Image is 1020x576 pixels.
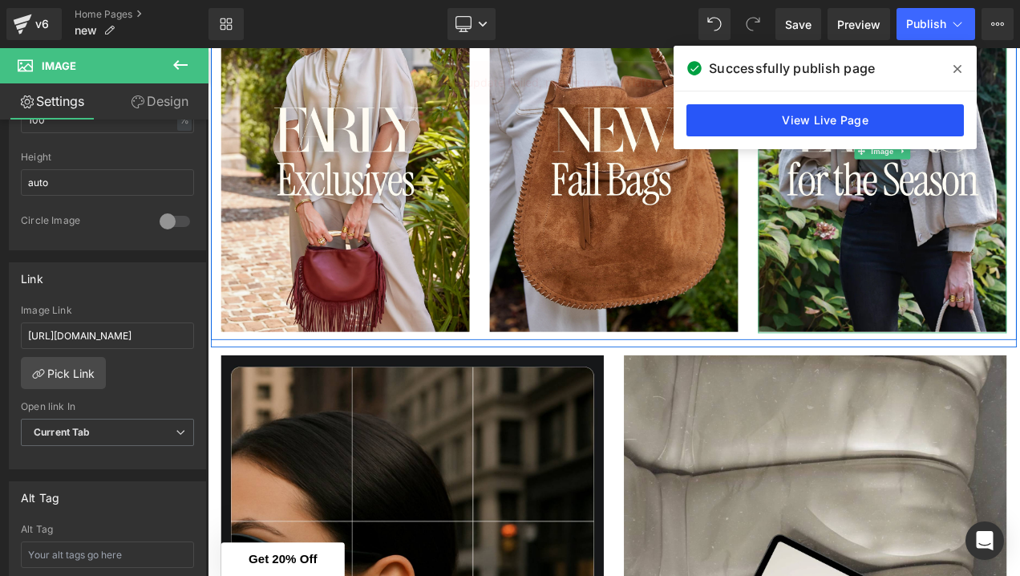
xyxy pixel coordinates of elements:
input: auto [21,107,194,133]
div: v6 [32,14,52,34]
div: Alt Tag [21,482,59,505]
span: new [75,24,97,37]
input: Your alt tags go here [21,542,194,568]
div: % [177,109,192,131]
span: Image [42,59,76,72]
button: Undo [698,8,731,40]
input: https://your-shop.myshopify.com [21,322,194,349]
span: Image [789,113,823,132]
div: Link [21,263,43,286]
a: Home Pages [75,8,208,21]
span: Successfully publish page [709,59,875,78]
button: More [982,8,1014,40]
div: Image Link [21,305,194,316]
a: v6 [6,8,62,40]
a: Design [107,83,212,120]
a: Expand / Collapse [823,113,840,132]
a: Preview [828,8,890,40]
span: Publish [906,18,946,30]
div: Alt Tag [21,524,194,535]
button: Redo [737,8,769,40]
button: Publish [897,8,975,40]
span: Data update Failed, please try again later. [439,74,659,91]
b: Current Tab [34,426,91,438]
input: auto [21,169,194,196]
div: Circle Image [21,214,144,231]
a: Pick Link [21,357,106,389]
a: New Library [208,8,244,40]
span: Save [785,16,812,33]
a: View Live Page [686,104,964,136]
span: Preview [837,16,880,33]
div: Open Intercom Messenger [965,521,1004,560]
div: Open link In [21,401,194,412]
div: Height [21,152,194,163]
